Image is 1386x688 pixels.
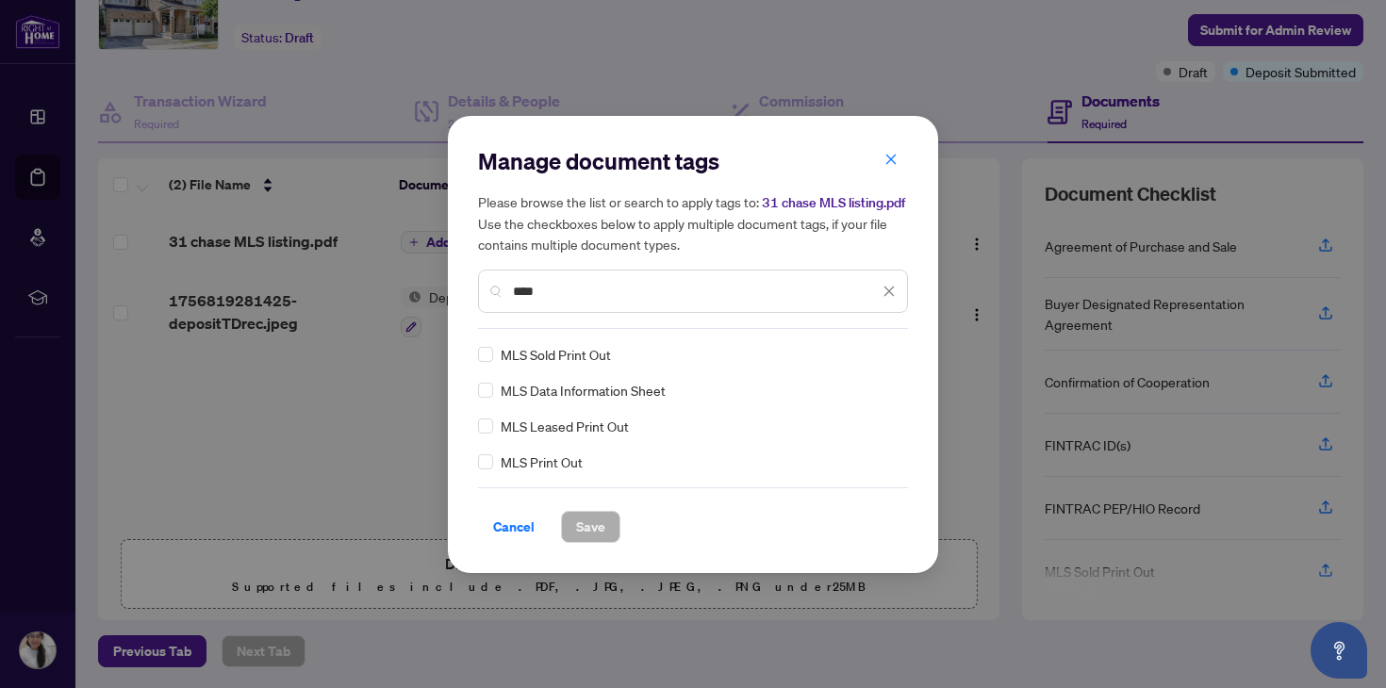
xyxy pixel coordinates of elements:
[493,512,535,542] span: Cancel
[501,451,583,472] span: MLS Print Out
[501,380,666,401] span: MLS Data Information Sheet
[478,511,550,543] button: Cancel
[478,191,908,254] h5: Please browse the list or search to apply tags to: Use the checkboxes below to apply multiple doc...
[762,194,905,211] span: 31 chase MLS listing.pdf
[478,146,908,176] h2: Manage document tags
[1311,622,1367,679] button: Open asap
[884,153,898,166] span: close
[883,285,896,298] span: close
[501,416,629,436] span: MLS Leased Print Out
[501,344,611,365] span: MLS Sold Print Out
[561,511,620,543] button: Save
